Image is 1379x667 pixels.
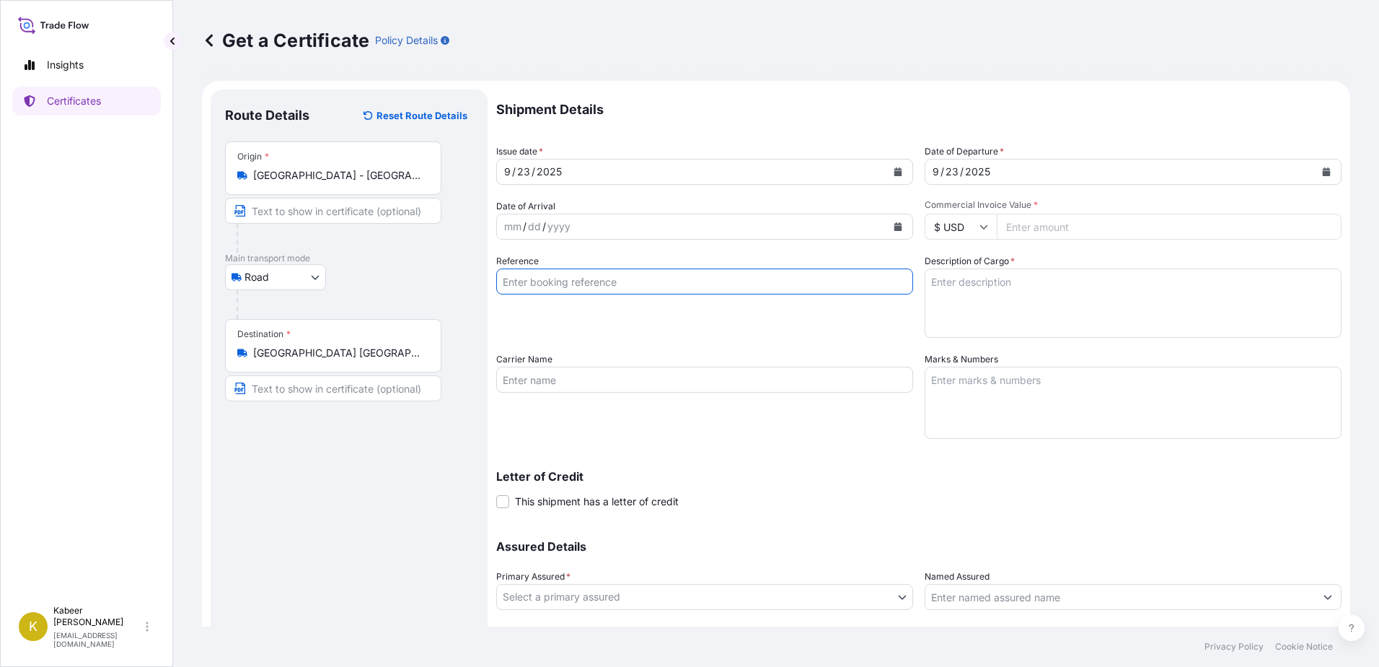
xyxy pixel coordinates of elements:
label: Description of Cargo [925,254,1015,269]
input: Text to appear on certificate [225,375,441,401]
input: Enter amount [997,214,1341,240]
div: / [542,218,546,235]
span: Commercial Invoice Value [925,199,1341,211]
p: Insights [47,58,84,72]
span: Road [244,270,269,284]
span: This shipment has a letter of credit [515,494,679,509]
div: day, [944,163,960,180]
p: [EMAIL_ADDRESS][DOMAIN_NAME] [53,631,143,648]
button: Calendar [886,160,909,183]
p: Assured Details [496,541,1341,552]
div: / [960,163,964,180]
div: Destination [237,328,291,340]
p: Get a Certificate [202,29,369,52]
label: Named Assured [925,570,990,584]
input: Origin [253,168,423,183]
div: month, [503,218,523,235]
p: Kabeer [PERSON_NAME] [53,605,143,628]
span: Primary Assured [496,570,570,584]
span: K [29,619,38,634]
p: Policy Details [375,33,438,48]
div: day, [516,163,532,180]
button: Select a primary assured [496,584,913,610]
button: Reset Route Details [356,104,473,127]
div: Origin [237,151,269,162]
p: Route Details [225,107,309,124]
div: year, [546,218,572,235]
a: Privacy Policy [1204,641,1264,653]
input: Text to appear on certificate [225,198,441,224]
div: / [512,163,516,180]
button: Select transport [225,264,326,290]
button: Calendar [886,215,909,238]
div: year, [964,163,992,180]
div: month, [503,163,512,180]
a: Cookie Notice [1275,641,1333,653]
a: Insights [12,51,161,79]
span: Select a primary assured [503,590,620,604]
div: / [940,163,944,180]
span: Date of Departure [925,144,1004,159]
p: Certificates [47,94,101,108]
input: Destination [253,346,423,360]
label: Marks & Numbers [925,352,998,367]
div: / [523,218,527,235]
p: Reset Route Details [376,108,467,123]
span: Date of Arrival [496,199,555,214]
button: Show suggestions [1315,584,1341,610]
p: Main transport mode [225,253,473,264]
input: Assured Name [925,584,1315,610]
span: Issue date [496,144,543,159]
input: Enter name [496,367,913,393]
p: Letter of Credit [496,471,1341,482]
div: month, [931,163,940,180]
input: Enter booking reference [496,269,913,295]
p: Shipment Details [496,90,1341,130]
div: / [532,163,535,180]
label: Carrier Name [496,352,552,367]
div: year, [535,163,563,180]
button: Calendar [1315,160,1338,183]
a: Certificates [12,87,161,115]
label: Reference [496,254,539,269]
div: day, [527,218,542,235]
